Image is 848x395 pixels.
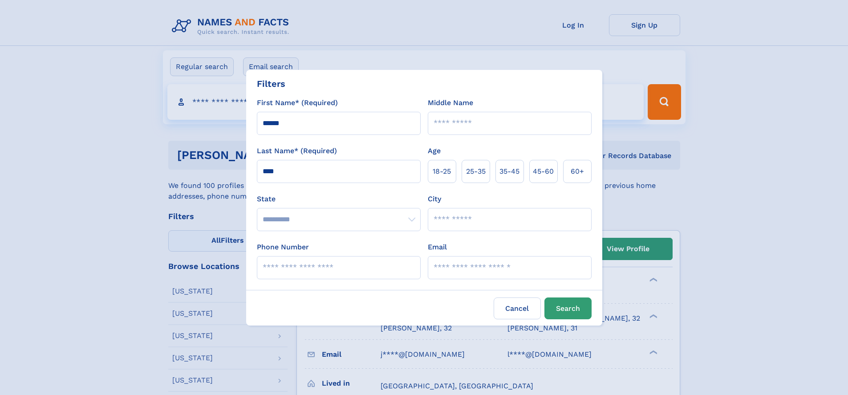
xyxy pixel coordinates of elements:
[257,77,285,90] div: Filters
[544,297,592,319] button: Search
[571,166,584,177] span: 60+
[257,194,421,204] label: State
[257,146,337,156] label: Last Name* (Required)
[494,297,541,319] label: Cancel
[428,194,441,204] label: City
[499,166,519,177] span: 35‑45
[257,242,309,252] label: Phone Number
[257,98,338,108] label: First Name* (Required)
[533,166,554,177] span: 45‑60
[428,242,447,252] label: Email
[428,98,473,108] label: Middle Name
[433,166,451,177] span: 18‑25
[466,166,486,177] span: 25‑35
[428,146,441,156] label: Age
